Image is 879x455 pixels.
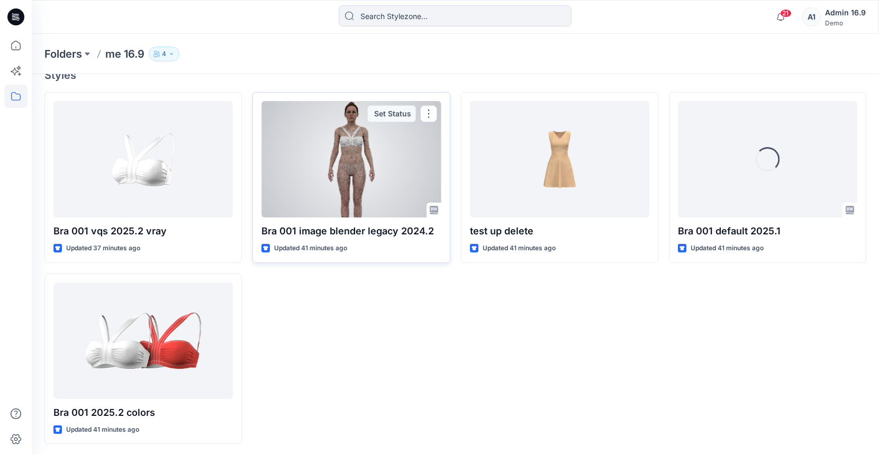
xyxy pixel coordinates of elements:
p: Updated 41 minutes ago [691,243,764,254]
p: Updated 37 minutes ago [66,243,140,254]
h4: Styles [44,69,866,81]
a: test up delete [470,101,649,217]
div: Demo [825,19,866,27]
a: Folders [44,47,82,61]
p: Bra 001 2025.2 colors [53,405,233,420]
a: Bra 001 image blender legacy 2024.2 [261,101,441,217]
input: Search Stylezone… [339,5,572,26]
p: Updated 41 minutes ago [483,243,556,254]
p: Bra 001 vqs 2025.2 vray [53,224,233,239]
p: Bra 001 default 2025.1 [678,224,857,239]
div: A1 [802,7,821,26]
a: Bra 001 2025.2 colors [53,283,233,399]
p: Updated 41 minutes ago [66,424,139,435]
p: Updated 41 minutes ago [274,243,347,254]
button: 4 [149,47,179,61]
div: Admin 16.9 [825,6,866,19]
p: 4 [162,48,166,60]
a: Bra 001 vqs 2025.2 vray [53,101,233,217]
p: me 16.9 [105,47,144,61]
span: 21 [780,9,792,17]
p: test up delete [470,224,649,239]
p: Bra 001 image blender legacy 2024.2 [261,224,441,239]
